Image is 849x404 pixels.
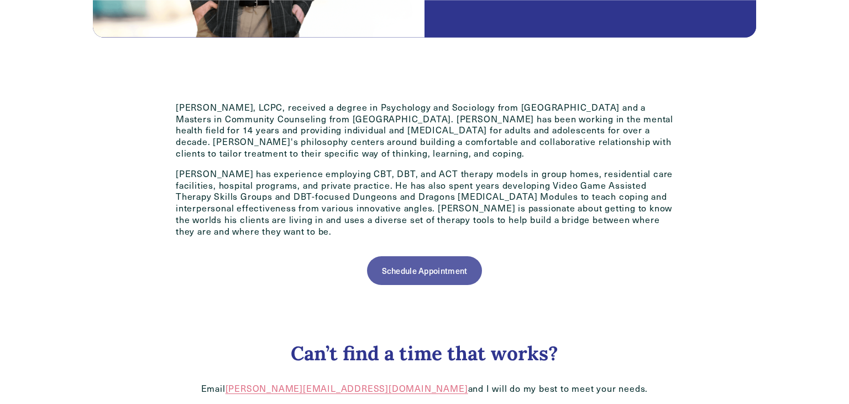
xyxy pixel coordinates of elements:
h3: Can’t find a time that works? [176,341,673,366]
a: [PERSON_NAME][EMAIL_ADDRESS][DOMAIN_NAME] [226,382,468,394]
a: Schedule Appointment [367,256,482,285]
p: Email and I will do my best to meet your needs. [176,383,673,395]
p: [PERSON_NAME] has experience employing CBT, DBT, and ACT therapy models in group homes, residenti... [176,168,673,237]
p: [PERSON_NAME], LCPC, received a degree in Psychology and Sociology from [GEOGRAPHIC_DATA] and a M... [176,102,673,159]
